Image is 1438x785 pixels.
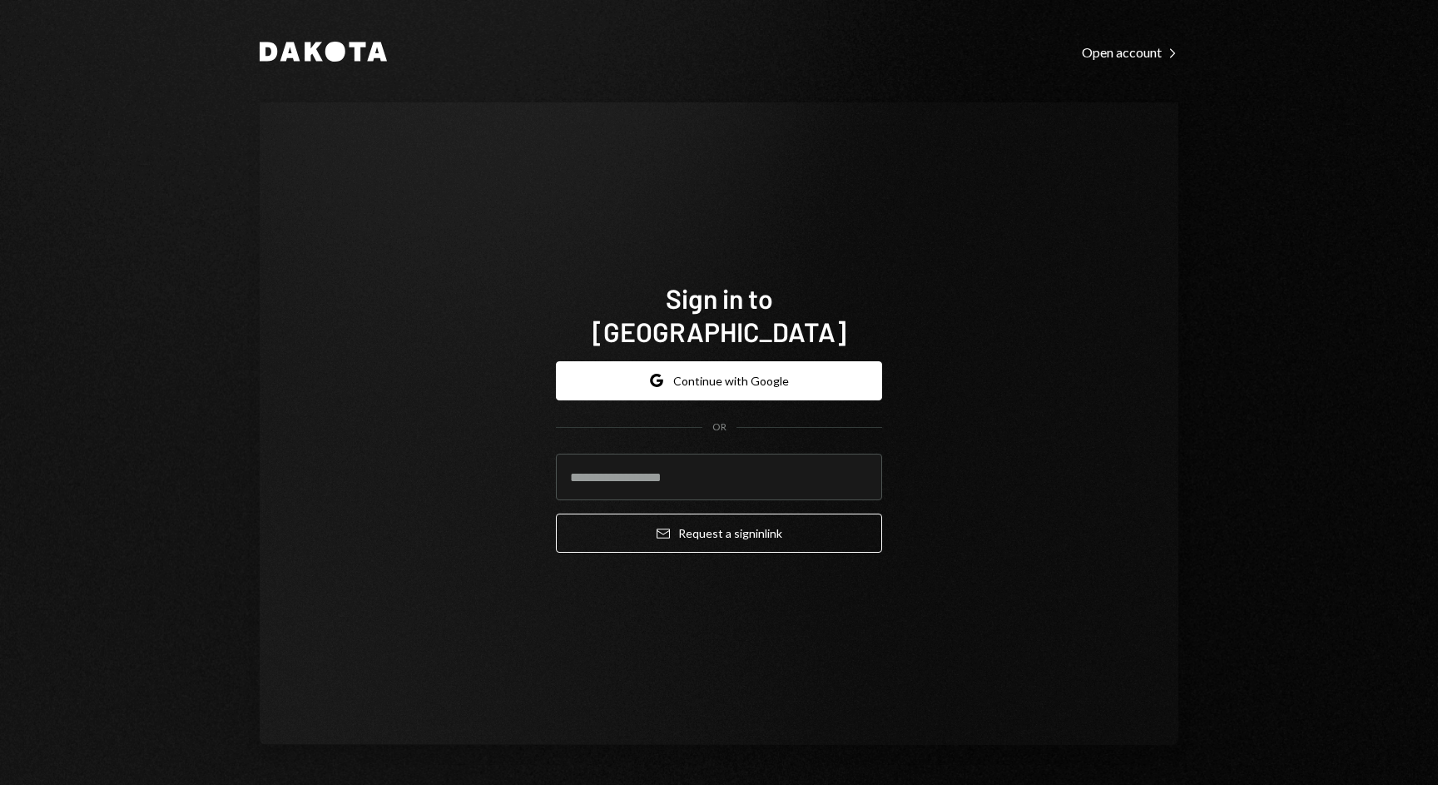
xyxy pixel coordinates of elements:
div: Open account [1082,44,1178,61]
a: Open account [1082,42,1178,61]
h1: Sign in to [GEOGRAPHIC_DATA] [556,281,882,348]
button: Request a signinlink [556,514,882,553]
button: Continue with Google [556,361,882,400]
div: OR [712,420,726,435]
